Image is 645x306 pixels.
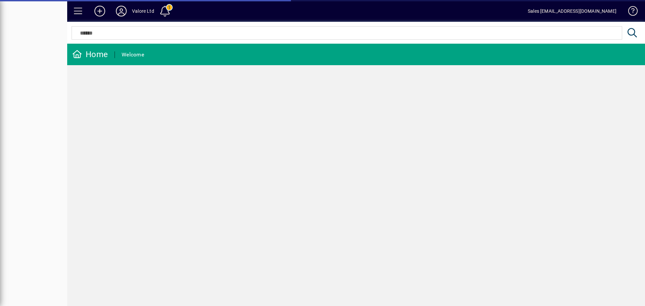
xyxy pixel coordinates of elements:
button: Add [89,5,111,17]
div: Home [72,49,108,60]
div: Welcome [122,49,144,60]
div: Valore Ltd [132,6,154,16]
div: Sales [EMAIL_ADDRESS][DOMAIN_NAME] [528,6,616,16]
a: Knowledge Base [623,1,637,23]
button: Profile [111,5,132,17]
